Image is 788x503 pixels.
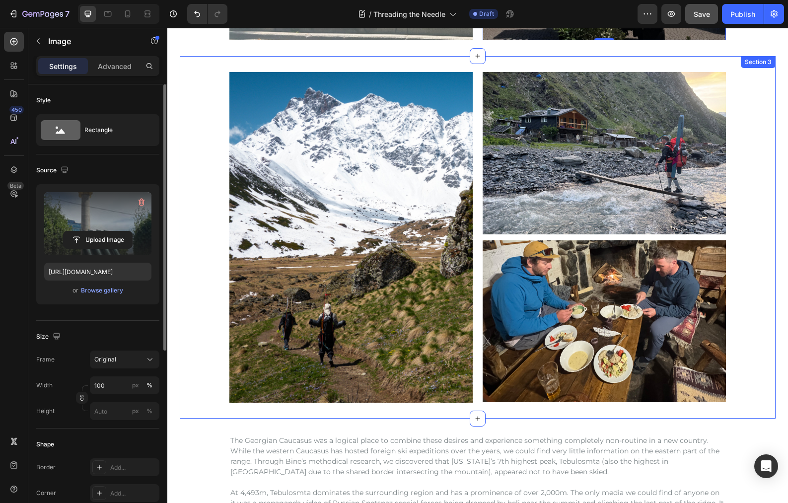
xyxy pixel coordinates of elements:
button: Browse gallery [80,286,124,295]
p: 7 [65,8,70,20]
div: px [132,381,139,390]
button: % [130,379,142,391]
div: Shape [36,440,54,449]
img: gempages_455803469081609314-6682b826-605c-4545-9ebd-1adb822326ba.jpg [315,44,559,207]
div: px [132,407,139,416]
input: px% [90,402,159,420]
div: Undo/Redo [187,4,227,24]
p: The Georgian Caucasus was a logical place to combine these desires and experience something compl... [63,408,558,449]
button: Save [685,4,718,24]
div: % [146,381,152,390]
label: Height [36,407,55,416]
div: Beta [7,182,24,190]
p: Settings [49,61,77,72]
div: Add... [110,463,157,472]
span: Threading the Needle [373,9,445,19]
button: 7 [4,4,74,24]
span: / [369,9,371,19]
button: Publish [722,4,764,24]
span: Original [94,355,116,364]
label: Frame [36,355,55,364]
input: https://example.com/image.jpg [44,263,151,281]
div: Corner [36,489,56,498]
span: Save [694,10,710,18]
input: px% [90,376,159,394]
div: Section 3 [575,30,606,39]
button: px [143,405,155,417]
button: % [130,405,142,417]
iframe: Design area [167,28,788,503]
div: Border [36,463,56,472]
button: px [143,379,155,391]
label: Width [36,381,53,390]
div: Publish [730,9,755,19]
p: Image [48,35,133,47]
div: Rectangle [84,119,145,142]
button: Upload Image [63,231,133,249]
div: Size [36,330,63,344]
div: Add... [110,489,157,498]
div: Browse gallery [81,286,123,295]
div: % [146,407,152,416]
img: gempages_455803469081609314-5ad53bb1-b737-448a-b9c3-747cbe3470ee.jpg [315,213,559,375]
div: Open Intercom Messenger [754,454,778,478]
div: Source [36,164,71,177]
button: Original [90,351,159,368]
p: At 4,493m, Tebulosmta dominates the surrounding region and has a prominence of over 2,000m. The o... [63,460,558,502]
span: Draft [479,9,494,18]
div: 450 [9,106,24,114]
div: Style [36,96,51,105]
p: Advanced [98,61,132,72]
span: or [72,285,78,296]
